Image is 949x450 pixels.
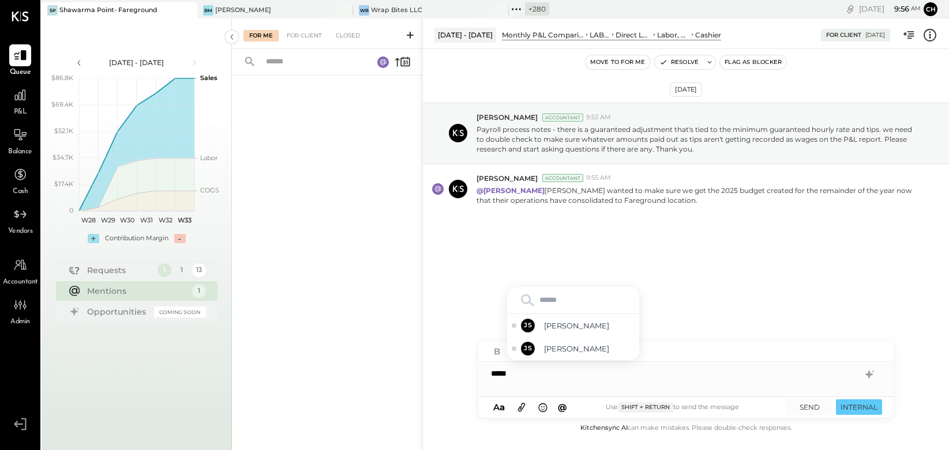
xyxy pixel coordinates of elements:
[657,30,689,40] div: Labor, FOH
[105,234,168,243] div: Contribution Margin
[192,263,206,277] div: 13
[590,30,610,40] div: LABOR
[203,5,213,16] div: BM
[3,277,38,288] span: Accountant
[618,402,673,413] span: Shift + Return
[140,216,152,224] text: W31
[371,6,422,15] div: Wrap Bites LLC
[88,58,186,67] div: [DATE] - [DATE]
[8,147,32,157] span: Balance
[157,263,171,277] div: 1
[500,402,505,413] span: a
[178,216,192,224] text: W33
[200,154,217,162] text: Labor
[174,234,186,243] div: -
[670,82,702,97] div: [DATE]
[87,306,148,317] div: Opportunities
[52,153,73,161] text: $34.7K
[10,317,30,327] span: Admin
[1,124,40,157] a: Balance
[886,3,909,14] span: 9 : 56
[554,401,571,414] button: @
[281,30,328,41] div: For Client
[586,55,650,69] button: Move to for me
[695,30,721,40] div: Cashier
[159,216,172,224] text: W32
[502,30,584,40] div: Monthly P&L Comparison
[542,174,583,182] div: Accountant
[477,124,917,154] p: Payroll process notes - there is a guaranteed adjustment that's tied to the minimum guaranteed ho...
[243,30,279,41] div: For Me
[655,55,703,69] button: Resolve
[616,30,651,40] div: Direct Labor
[525,2,549,16] div: + 280
[154,307,206,317] div: Coming Soon
[330,30,366,41] div: Closed
[558,402,567,413] span: @
[359,5,369,16] div: WB
[192,284,206,298] div: 1
[720,55,786,69] button: Flag as Blocker
[215,6,271,15] div: [PERSON_NAME]
[59,6,157,15] div: Shawarma Point- Fareground
[175,263,189,277] div: 1
[54,180,73,188] text: $17.4K
[1,254,40,288] a: Accountant
[544,320,635,331] span: [PERSON_NAME]
[200,74,217,82] text: Sales
[477,186,545,195] strong: @[PERSON_NAME]
[81,216,96,224] text: W28
[1,44,40,78] a: Queue
[434,28,496,42] div: [DATE] - [DATE]
[524,321,532,330] span: JS
[69,206,73,214] text: 0
[51,100,73,108] text: $69.4K
[54,127,73,135] text: $52.1K
[924,2,937,16] button: Ch
[570,402,775,413] div: Use to send the message
[87,264,152,276] div: Requests
[586,113,611,122] span: 9:53 AM
[8,226,33,237] span: Vendors
[100,216,115,224] text: W29
[524,344,532,353] span: JS
[1,203,40,237] a: Vendors
[865,31,885,39] div: [DATE]
[490,401,508,414] button: Aa
[10,67,31,78] span: Queue
[1,164,40,197] a: Cash
[47,5,58,16] div: SP
[200,186,219,194] text: COGS
[14,107,27,118] span: P&L
[826,31,861,39] div: For Client
[1,84,40,118] a: P&L
[51,74,73,82] text: $86.8K
[507,314,639,337] div: Select Jose Santa - Offline
[586,173,611,183] span: 9:55 AM
[13,187,28,197] span: Cash
[836,399,882,415] button: INTERNAL
[477,112,538,122] span: [PERSON_NAME]
[507,337,639,360] div: Select Joseph Shin - Offline
[911,5,921,13] span: am
[786,399,832,415] button: SEND
[859,3,921,14] div: [DATE]
[87,285,186,297] div: Mentions
[119,216,134,224] text: W30
[477,173,538,183] span: [PERSON_NAME]
[88,234,99,243] div: +
[490,344,505,359] button: Bold
[1,294,40,327] a: Admin
[845,3,856,15] div: copy link
[477,186,917,205] p: [PERSON_NAME] wanted to make sure we get the 2025 budget created for the remainder of the year no...
[544,343,635,354] span: [PERSON_NAME]
[542,114,583,122] div: Accountant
